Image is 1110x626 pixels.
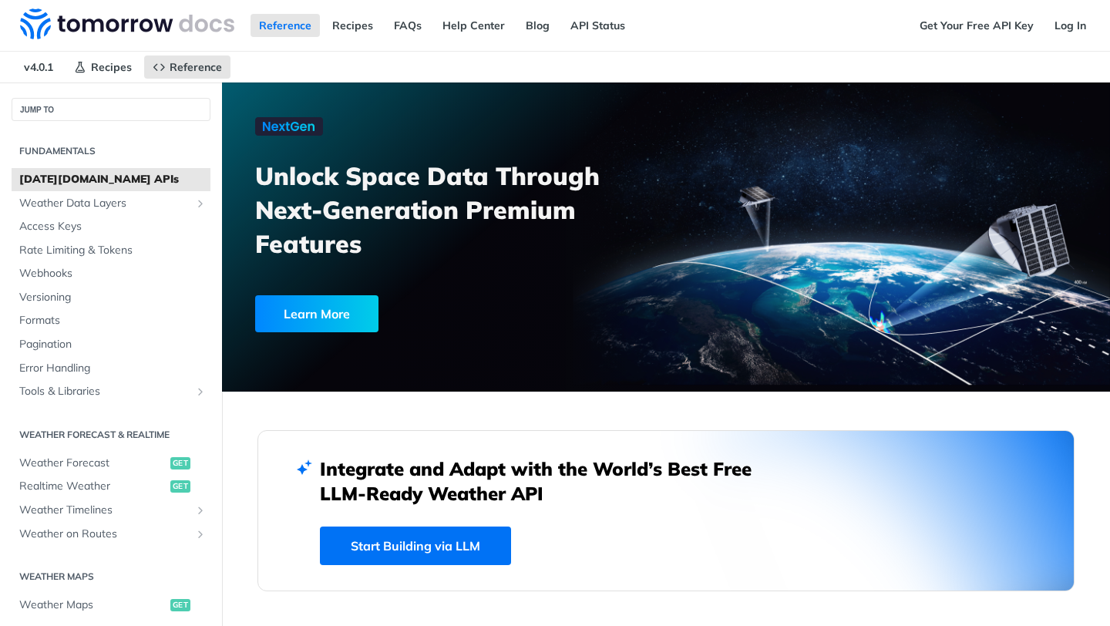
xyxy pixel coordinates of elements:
[12,309,210,332] a: Formats
[911,14,1042,37] a: Get Your Free API Key
[320,456,775,506] h2: Integrate and Adapt with the World’s Best Free LLM-Ready Weather API
[19,479,166,494] span: Realtime Weather
[12,215,210,238] a: Access Keys
[19,196,190,211] span: Weather Data Layers
[12,570,210,584] h2: Weather Maps
[19,456,166,471] span: Weather Forecast
[12,594,210,617] a: Weather Mapsget
[255,295,378,332] div: Learn More
[19,527,190,542] span: Weather on Routes
[19,361,207,376] span: Error Handling
[19,219,207,234] span: Access Keys
[19,313,207,328] span: Formats
[12,286,210,309] a: Versioning
[385,14,430,37] a: FAQs
[20,8,234,39] img: Tomorrow.io Weather API Docs
[170,480,190,493] span: get
[12,168,210,191] a: [DATE][DOMAIN_NAME] APIs
[194,504,207,517] button: Show subpages for Weather Timelines
[170,457,190,469] span: get
[144,56,230,79] a: Reference
[66,56,140,79] a: Recipes
[517,14,558,37] a: Blog
[12,239,210,262] a: Rate Limiting & Tokens
[194,197,207,210] button: Show subpages for Weather Data Layers
[194,385,207,398] button: Show subpages for Tools & Libraries
[324,14,382,37] a: Recipes
[19,384,190,399] span: Tools & Libraries
[12,357,210,380] a: Error Handling
[15,56,62,79] span: v4.0.1
[255,295,597,332] a: Learn More
[12,380,210,403] a: Tools & LibrariesShow subpages for Tools & Libraries
[320,527,511,565] a: Start Building via LLM
[170,599,190,611] span: get
[91,60,132,74] span: Recipes
[19,290,207,305] span: Versioning
[19,243,207,258] span: Rate Limiting & Tokens
[12,262,210,285] a: Webhooks
[12,98,210,121] button: JUMP TO
[1046,14,1095,37] a: Log In
[12,452,210,475] a: Weather Forecastget
[251,14,320,37] a: Reference
[12,428,210,442] h2: Weather Forecast & realtime
[19,337,207,352] span: Pagination
[434,14,513,37] a: Help Center
[12,333,210,356] a: Pagination
[194,528,207,540] button: Show subpages for Weather on Routes
[12,523,210,546] a: Weather on RoutesShow subpages for Weather on Routes
[19,503,190,518] span: Weather Timelines
[255,159,683,261] h3: Unlock Space Data Through Next-Generation Premium Features
[562,14,634,37] a: API Status
[12,144,210,158] h2: Fundamentals
[12,192,210,215] a: Weather Data LayersShow subpages for Weather Data Layers
[12,475,210,498] a: Realtime Weatherget
[19,172,207,187] span: [DATE][DOMAIN_NAME] APIs
[12,499,210,522] a: Weather TimelinesShow subpages for Weather Timelines
[19,597,166,613] span: Weather Maps
[170,60,222,74] span: Reference
[19,266,207,281] span: Webhooks
[255,117,323,136] img: NextGen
